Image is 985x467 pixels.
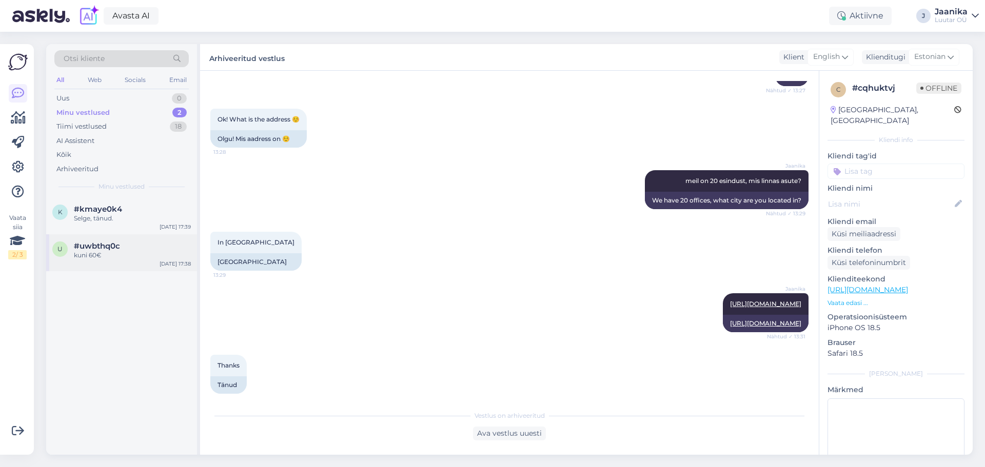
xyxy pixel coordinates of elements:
[167,73,189,87] div: Email
[213,271,252,279] span: 13:29
[730,300,801,308] a: [URL][DOMAIN_NAME]
[210,253,302,271] div: [GEOGRAPHIC_DATA]
[828,348,964,359] p: Safari 18.5
[916,83,961,94] span: Offline
[766,210,805,217] span: Nähtud ✓ 13:29
[78,5,100,27] img: explore-ai
[828,322,964,333] p: iPhone OS 18.5
[852,82,916,94] div: # cqhuktvj
[828,312,964,322] p: Operatsioonisüsteem
[828,285,908,294] a: [URL][DOMAIN_NAME]
[916,9,931,23] div: J
[645,192,809,209] div: We have 20 offices, what city are you located in?
[213,394,252,402] span: 13:31
[813,51,840,63] span: English
[828,216,964,227] p: Kliendi email
[74,241,120,251] span: #uwbthq0c
[828,151,964,161] p: Kliendi tag'id
[209,50,285,64] label: Arhiveeritud vestlus
[64,53,105,64] span: Otsi kliente
[767,333,805,340] span: Nähtud ✓ 13:31
[74,205,122,214] span: #kmaye0k4
[862,52,905,63] div: Klienditugi
[767,162,805,170] span: Jaanika
[172,93,187,104] div: 0
[829,7,892,25] div: Aktiivne
[123,73,148,87] div: Socials
[730,319,801,327] a: [URL][DOMAIN_NAME]
[935,16,968,24] div: Luutar OÜ
[170,121,187,132] div: 18
[160,223,191,231] div: [DATE] 17:39
[685,177,801,185] span: meil on 20 esindust, mis linnas asute?
[779,52,804,63] div: Klient
[218,238,294,246] span: In [GEOGRAPHIC_DATA]
[57,245,63,253] span: u
[914,51,945,63] span: Estonian
[74,251,191,260] div: kuni 60€
[767,285,805,293] span: Jaanika
[8,213,27,259] div: Vaata siia
[54,73,66,87] div: All
[828,164,964,179] input: Lisa tag
[210,376,247,394] div: Tänud
[213,148,252,156] span: 13:28
[218,115,300,123] span: Ok! What is the address ☺️
[56,121,107,132] div: Tiimi vestlused
[74,214,191,223] div: Selge, tänud.
[828,298,964,308] p: Vaata edasi ...
[828,369,964,378] div: [PERSON_NAME]
[935,8,968,16] div: Jaanika
[828,384,964,395] p: Märkmed
[836,86,841,93] span: c
[473,427,546,440] div: Ava vestlus uuesti
[58,208,63,216] span: k
[831,105,954,126] div: [GEOGRAPHIC_DATA], [GEOGRAPHIC_DATA]
[218,361,240,369] span: Thanks
[172,108,187,118] div: 2
[56,150,71,160] div: Kõik
[56,108,110,118] div: Minu vestlused
[828,198,953,210] input: Lisa nimi
[98,182,145,191] span: Minu vestlused
[86,73,104,87] div: Web
[828,183,964,194] p: Kliendi nimi
[56,164,98,174] div: Arhiveeritud
[8,52,28,72] img: Askly Logo
[828,256,910,270] div: Küsi telefoninumbrit
[828,337,964,348] p: Brauser
[828,245,964,256] p: Kliendi telefon
[160,260,191,268] div: [DATE] 17:38
[475,411,545,420] span: Vestlus on arhiveeritud
[828,227,900,241] div: Küsi meiliaadressi
[766,87,805,94] span: Nähtud ✓ 13:27
[828,274,964,285] p: Klienditeekond
[935,8,979,24] a: JaanikaLuutar OÜ
[56,136,94,146] div: AI Assistent
[56,93,69,104] div: Uus
[210,130,307,148] div: Olgu! Mis aadress on ☺️
[8,250,27,259] div: 2 / 3
[828,135,964,145] div: Kliendi info
[104,7,159,25] a: Avasta AI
